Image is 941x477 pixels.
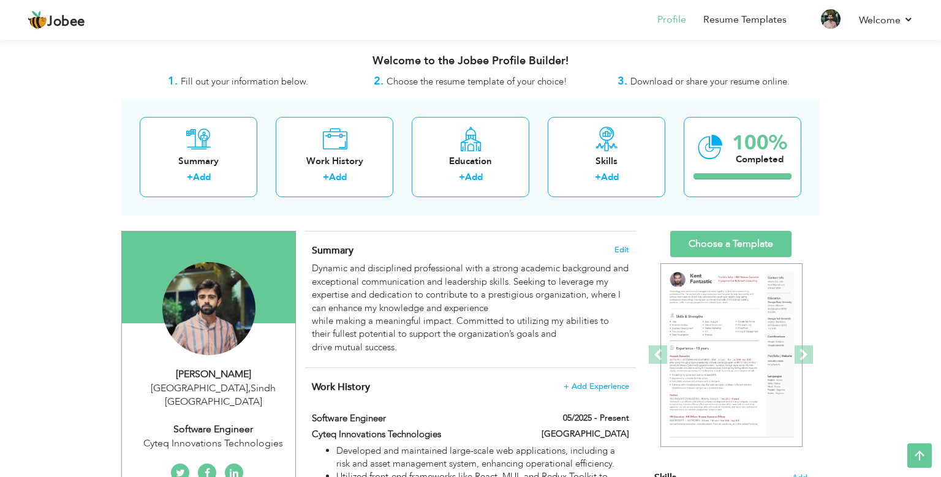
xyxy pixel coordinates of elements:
li: Developed and maintained large-scale web applications, including a risk and asset management syst... [336,445,629,471]
span: Work History [312,380,370,394]
span: Fill out your information below. [181,75,308,88]
label: + [459,171,465,184]
div: [GEOGRAPHIC_DATA] Sindh [GEOGRAPHIC_DATA] [131,381,295,410]
a: Resume Templates [703,13,787,27]
label: 05/2025 - Present [563,412,629,424]
div: Completed [732,153,787,166]
a: Welcome [859,13,913,28]
div: Dynamic and disciplined professional with a strong academic background and exceptional communicat... [312,262,629,354]
span: , [248,381,251,395]
span: Edit [614,246,629,254]
label: Cyteq Innovations Technologies [312,428,518,441]
div: Software Engineer [131,423,295,437]
h3: Welcome to the Jobee Profile Builder! [121,55,820,67]
span: Choose the resume template of your choice! [387,75,567,88]
a: Add [465,171,483,183]
div: Work History [285,155,384,168]
div: 100% [732,133,787,153]
h4: Adding a summary is a quick and easy way to highlight your experience and interests. [312,244,629,257]
div: Summary [149,155,248,168]
a: Add [193,171,211,183]
h4: This helps to show the companies you have worked for. [312,381,629,393]
span: Summary [312,244,353,257]
a: Choose a Template [670,231,792,257]
label: + [323,171,329,184]
strong: 3. [618,73,627,89]
img: jobee.io [28,10,47,30]
span: Jobee [47,15,85,29]
div: Education [421,155,520,168]
label: Software Engineer [312,412,518,425]
span: Download or share your resume online. [630,75,790,88]
img: Nawab Ali [162,262,255,355]
strong: 2. [374,73,384,89]
div: [PERSON_NAME] [131,367,295,381]
div: Cyteq Innovations Technologies [131,437,295,451]
a: Add [329,171,347,183]
label: [GEOGRAPHIC_DATA] [542,428,629,440]
strong: 1. [168,73,178,89]
img: Profile Img [821,9,841,29]
label: + [595,171,601,184]
a: Jobee [28,10,85,30]
span: + Add Experience [564,382,629,391]
div: Skills [557,155,656,168]
a: Add [601,171,619,183]
label: + [187,171,193,184]
a: Profile [657,13,686,27]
